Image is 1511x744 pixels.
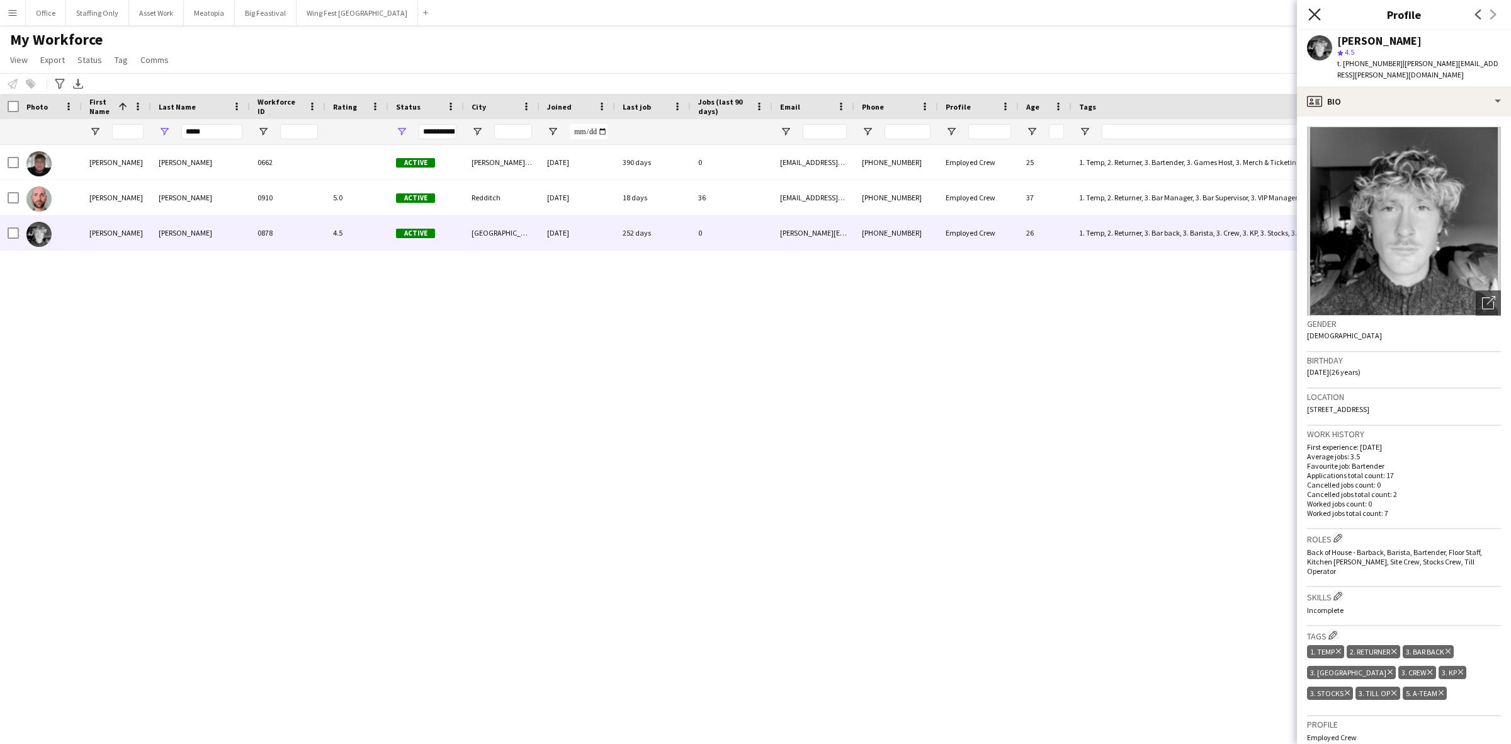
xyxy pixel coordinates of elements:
div: 18 days [615,180,691,215]
span: View [10,54,28,66]
span: Phone [862,102,884,112]
img: Crew avatar or photo [1307,127,1501,316]
div: 36 [691,180,772,215]
span: | [PERSON_NAME][EMAIL_ADDRESS][PERSON_NAME][DOMAIN_NAME] [1337,59,1498,79]
a: Tag [110,52,133,68]
div: 3. Stocks [1307,687,1353,700]
p: Favourite job: Bartender [1307,461,1501,471]
p: Employed Crew [1307,733,1501,742]
span: 4.5 [1345,47,1354,57]
button: Open Filter Menu [1079,126,1090,137]
div: [GEOGRAPHIC_DATA] [464,215,540,250]
button: Open Filter Menu [159,126,170,137]
div: [PERSON_NAME] [82,215,151,250]
button: Asset Work [129,1,184,25]
div: 3. Till Op [1355,687,1400,700]
h3: Work history [1307,428,1501,440]
div: [PHONE_NUMBER] [854,180,938,215]
div: Employed Crew [938,215,1019,250]
h3: Profile [1297,6,1511,23]
span: [DEMOGRAPHIC_DATA] [1307,331,1382,340]
span: Profile [946,102,971,112]
div: [EMAIL_ADDRESS][DOMAIN_NAME] [772,145,854,180]
img: Cameron Willis [26,151,52,176]
span: Last job [623,102,651,112]
div: [PERSON_NAME]-under-Lyne [464,145,540,180]
input: First Name Filter Input [112,124,144,139]
button: Wing Fest [GEOGRAPHIC_DATA] [297,1,418,25]
p: Average jobs: 3.5 [1307,452,1501,461]
a: View [5,52,33,68]
div: [DATE] [540,180,615,215]
div: 0 [691,145,772,180]
span: Tags [1079,102,1096,112]
app-action-btn: Export XLSX [71,76,86,91]
a: Status [72,52,107,68]
input: Age Filter Input [1049,124,1064,139]
div: 1. Temp [1307,645,1344,658]
div: 0662 [250,145,325,180]
span: Status [77,54,102,66]
div: 252 days [615,215,691,250]
p: Worked jobs total count: 7 [1307,508,1501,518]
div: Employed Crew [938,145,1019,180]
span: Age [1026,102,1039,112]
span: My Workforce [10,30,103,49]
app-action-btn: Advanced filters [52,76,67,91]
div: [PERSON_NAME] [82,145,151,180]
input: Joined Filter Input [570,124,608,139]
p: Cancelled jobs count: 0 [1307,480,1501,489]
div: 0878 [250,215,325,250]
div: [PERSON_NAME] [1337,35,1422,47]
a: Export [35,52,70,68]
input: City Filter Input [494,124,532,139]
span: Joined [547,102,572,112]
input: Email Filter Input [803,124,847,139]
div: [PERSON_NAME][EMAIL_ADDRESS][PERSON_NAME][DOMAIN_NAME] [772,215,854,250]
div: [EMAIL_ADDRESS][DOMAIN_NAME] [772,180,854,215]
div: 3. Crew [1398,666,1435,679]
div: 1. Temp, 2. Returner, 3. Bartender, 3. Games Host, 3. Merch & Ticketing, 3. Till Op, 3. Waiting [1072,145,1423,180]
h3: Skills [1307,590,1501,603]
input: Tags Filter Input [1102,124,1415,139]
h3: Tags [1307,629,1501,642]
span: Back of House - Barback, Barista, Bartender, Floor Staff, Kitchen [PERSON_NAME], Site Crew, Stock... [1307,547,1482,576]
span: First Name [89,97,113,116]
span: Photo [26,102,48,112]
h3: Birthday [1307,355,1501,366]
button: Office [26,1,66,25]
h3: Profile [1307,719,1501,730]
input: Last Name Filter Input [181,124,242,139]
p: Applications total count: 17 [1307,471,1501,480]
div: [DATE] [540,215,615,250]
button: Open Filter Menu [946,126,957,137]
div: [PERSON_NAME] [151,215,250,250]
input: Profile Filter Input [968,124,1011,139]
span: Status [396,102,421,112]
div: [PERSON_NAME] [82,180,151,215]
div: 0 [691,215,772,250]
div: Bio [1297,86,1511,117]
div: 37 [1019,180,1072,215]
button: Big Feastival [235,1,297,25]
div: Employed Crew [938,180,1019,215]
div: [PHONE_NUMBER] [854,145,938,180]
div: [PHONE_NUMBER] [854,215,938,250]
button: Open Filter Menu [547,126,558,137]
div: 2. Returner [1347,645,1400,658]
span: Active [396,229,435,238]
button: Open Filter Menu [472,126,483,137]
p: First experience: [DATE] [1307,442,1501,452]
div: 26 [1019,215,1072,250]
div: 3. [GEOGRAPHIC_DATA] [1307,666,1396,679]
span: Comms [140,54,169,66]
span: Export [40,54,65,66]
span: Active [396,193,435,203]
button: Open Filter Menu [396,126,407,137]
div: 4.5 [325,215,388,250]
div: 5. A-Team [1403,687,1447,700]
span: [DATE] (26 years) [1307,367,1361,377]
span: City [472,102,486,112]
div: Redditch [464,180,540,215]
button: Staffing Only [66,1,129,25]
